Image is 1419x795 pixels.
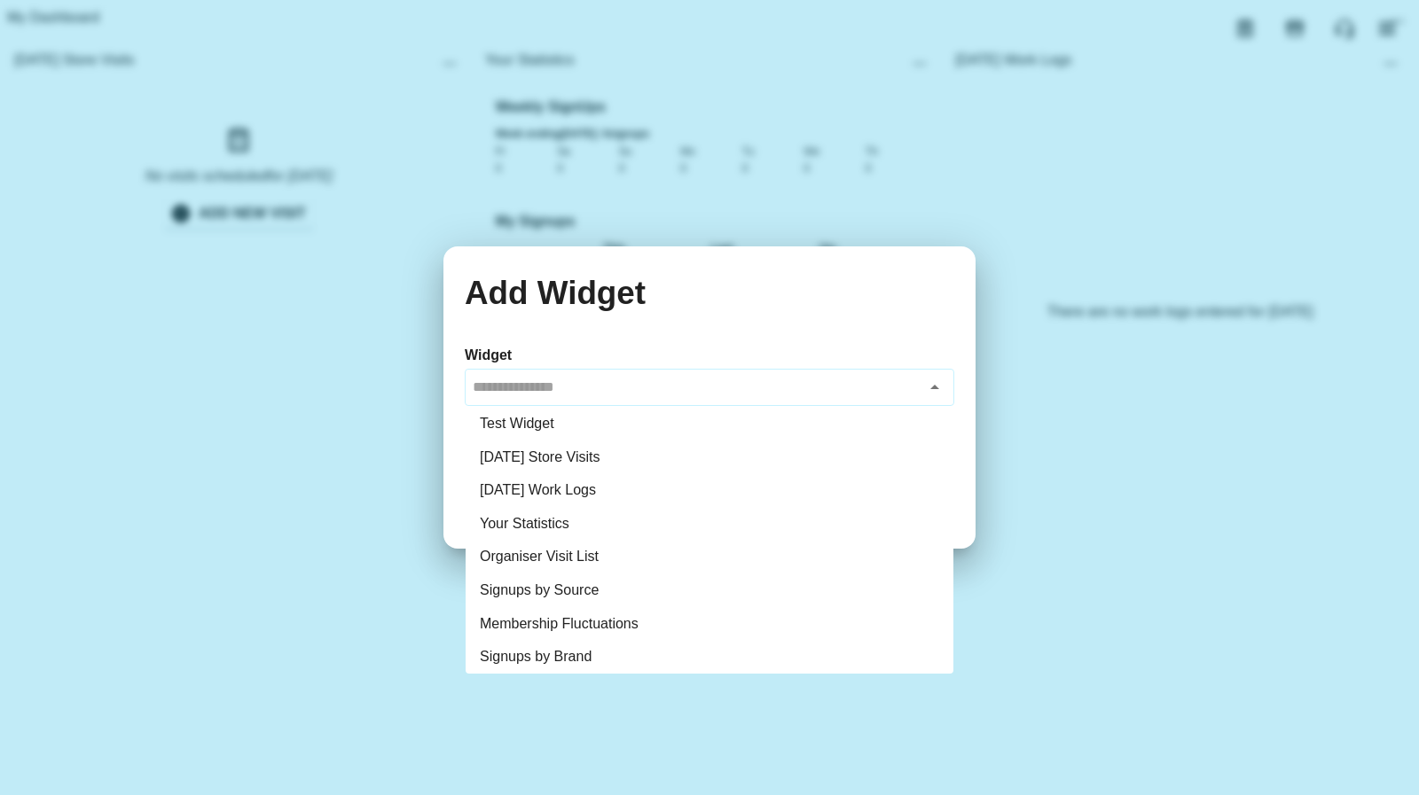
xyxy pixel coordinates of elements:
li: [DATE] Work Logs [466,473,953,507]
label: Widget [465,345,954,365]
li: Membership Fluctuations [466,607,953,641]
li: Test Widget [466,407,953,440]
li: Organiser Visit List [466,540,953,573]
li: [DATE] Store Visits [466,440,953,474]
li: Your Statistics [466,507,953,541]
button: Close [922,375,947,400]
h2: Add Widget [465,268,954,334]
li: Signups by Brand [466,640,953,674]
li: Signups by Source [466,573,953,607]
